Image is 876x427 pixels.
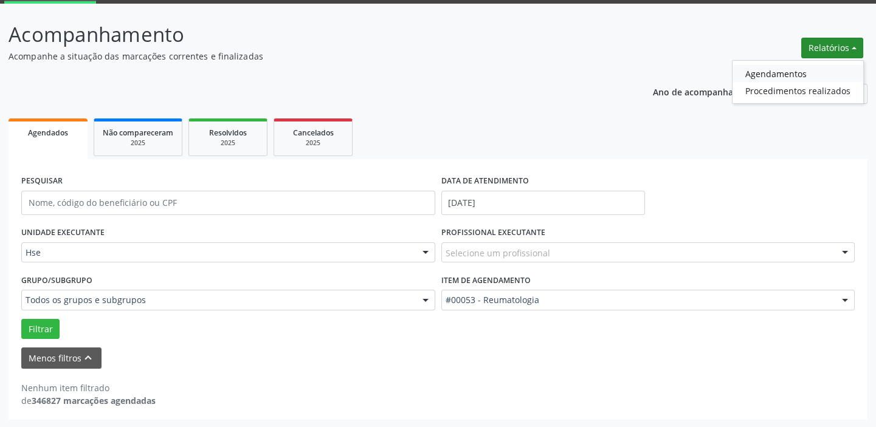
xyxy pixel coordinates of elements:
[103,128,173,138] span: Não compareceram
[21,191,435,215] input: Nome, código do beneficiário ou CPF
[103,138,173,148] div: 2025
[283,138,343,148] div: 2025
[653,84,760,99] p: Ano de acompanhamento
[21,381,156,394] div: Nenhum item filtrado
[32,395,156,406] strong: 346827 marcações agendadas
[441,271,531,290] label: Item de agendamento
[801,38,863,58] button: Relatórios
[81,351,95,364] i: keyboard_arrow_up
[293,128,334,138] span: Cancelados
[732,60,864,104] ul: Relatórios
[9,50,610,63] p: Acompanhe a situação das marcações correntes e finalizadas
[21,224,105,242] label: UNIDADE EXECUTANTE
[26,247,410,259] span: Hse
[26,294,410,306] span: Todos os grupos e subgrupos
[28,128,68,138] span: Agendados
[209,128,247,138] span: Resolvidos
[441,191,645,215] input: Selecione um intervalo
[9,19,610,50] p: Acompanhamento
[441,224,545,242] label: PROFISSIONAL EXECUTANTE
[441,172,529,191] label: DATA DE ATENDIMENTO
[446,294,830,306] span: #00053 - Reumatologia
[21,347,102,369] button: Menos filtroskeyboard_arrow_up
[21,271,92,290] label: Grupo/Subgrupo
[733,65,863,82] a: Agendamentos
[21,172,63,191] label: PESQUISAR
[21,394,156,407] div: de
[198,138,258,148] div: 2025
[733,82,863,99] a: Procedimentos realizados
[446,247,550,259] span: Selecione um profissional
[21,319,60,340] button: Filtrar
